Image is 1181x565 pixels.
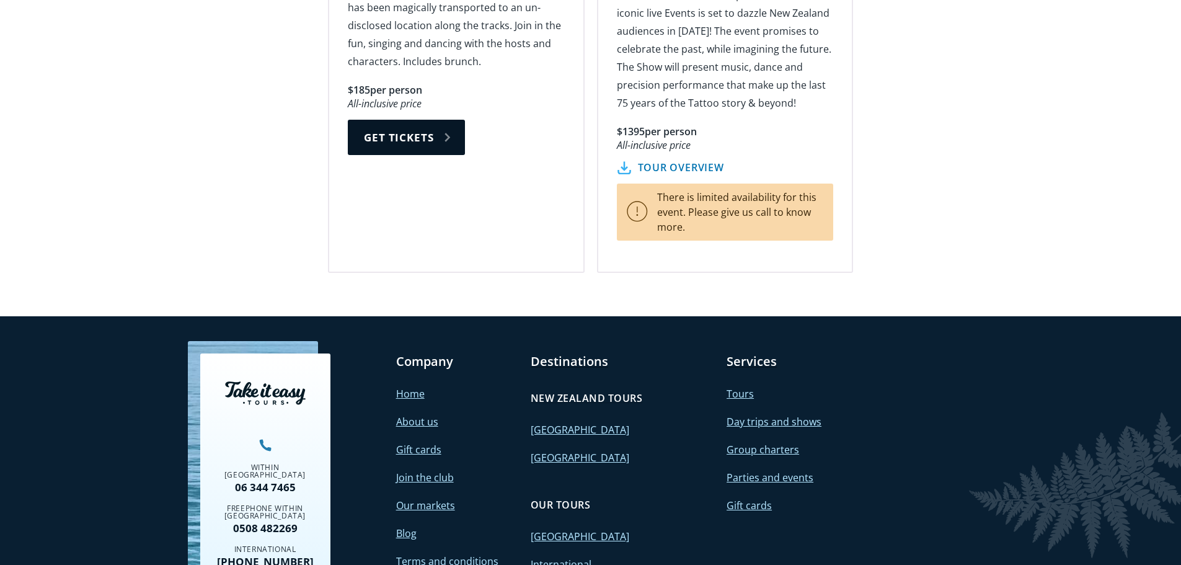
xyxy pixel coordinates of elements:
[727,354,777,370] a: Services
[396,443,441,456] a: Gift cards
[396,499,455,512] a: Our markets
[617,125,645,139] div: $1395
[396,527,417,540] a: Blog
[210,482,321,492] a: 06 344 7465
[531,498,590,512] h4: Our tours
[727,415,821,429] a: Day trips and shows
[210,464,321,479] div: Within [GEOGRAPHIC_DATA]
[617,161,724,174] a: tour overview
[727,443,799,456] a: Group charters
[617,139,833,152] div: All-inclusive price
[727,471,813,484] a: Parties and events
[225,381,306,405] img: Take it easy tours
[531,391,642,405] h4: New Zealand tours
[210,523,321,533] a: 0508 482269
[727,387,754,401] a: Tours
[531,423,629,437] a: [GEOGRAPHIC_DATA]
[210,505,321,520] div: Freephone within [GEOGRAPHIC_DATA]
[396,415,438,429] a: About us
[348,83,370,97] div: $185
[531,385,642,411] a: New Zealand tours
[396,471,454,484] a: Join the club
[531,530,629,543] a: [GEOGRAPHIC_DATA]
[727,499,772,512] a: Gift cards
[210,546,321,553] div: International
[645,125,697,139] div: per person
[348,97,564,110] div: All-inclusive price
[531,451,629,465] a: [GEOGRAPHIC_DATA]
[396,387,425,401] a: Home
[531,354,608,370] a: Destinations
[531,492,590,518] a: Our tours
[370,83,422,97] div: per person
[348,120,464,155] a: Get tickets
[396,354,518,370] h3: Company
[617,184,833,241] p: There is limited availability for this event. Please give us call to know more.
